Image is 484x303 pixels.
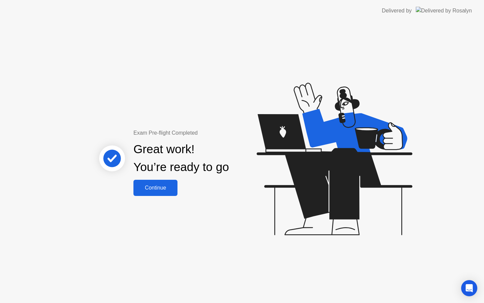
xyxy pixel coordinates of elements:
div: Open Intercom Messenger [461,280,477,296]
img: Delivered by Rosalyn [416,7,472,14]
div: Exam Pre-flight Completed [133,129,272,137]
button: Continue [133,180,177,196]
div: Delivered by [382,7,412,15]
div: Great work! You’re ready to go [133,140,229,176]
div: Continue [135,185,175,191]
